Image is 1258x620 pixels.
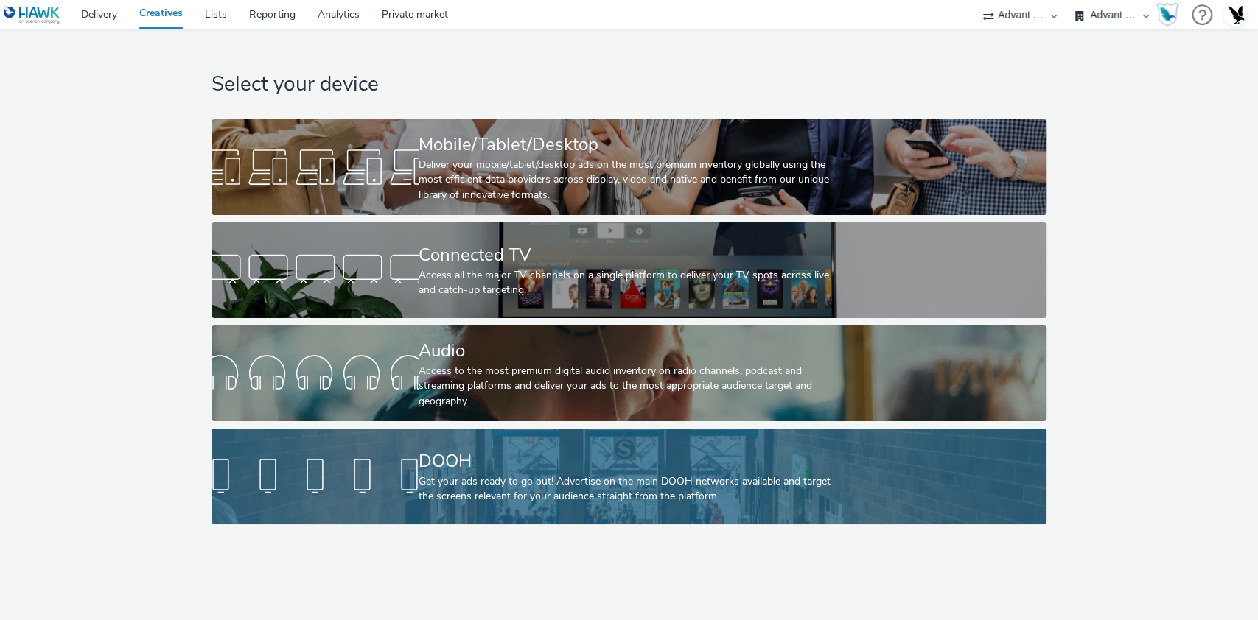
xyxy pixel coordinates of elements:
[212,429,1046,524] a: DOOHGet your ads ready to go out! Advertise on the main DOOH networks available and target the sc...
[212,119,1046,215] a: Mobile/Tablet/DesktopDeliver your mobile/tablet/desktop ads on the most premium inventory globall...
[419,338,834,364] div: Audio
[212,325,1046,421] a: AudioAccess to the most premium digital audio inventory on radio channels, podcast and streaming ...
[419,268,834,298] div: Access all the major TV channels on a single platform to deliver your TV spots across live and ca...
[1156,3,1184,27] a: Hawk Academy
[419,448,834,474] div: DOOH
[1224,4,1246,26] img: Account UK
[4,6,60,24] img: undefined Logo
[212,71,1046,99] h1: Select your device
[419,242,834,268] div: Connected TV
[419,132,834,158] div: Mobile/Tablet/Desktop
[419,158,834,202] div: Deliver your mobile/tablet/desktop ads on the most premium inventory globally using the most effi...
[419,364,834,409] div: Access to the most premium digital audio inventory on radio channels, podcast and streaming platf...
[212,222,1046,318] a: Connected TVAccess all the major TV channels on a single platform to deliver your TV spots across...
[419,474,834,504] div: Get your ads ready to go out! Advertise on the main DOOH networks available and target the screen...
[1156,3,1178,27] img: Hawk Academy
